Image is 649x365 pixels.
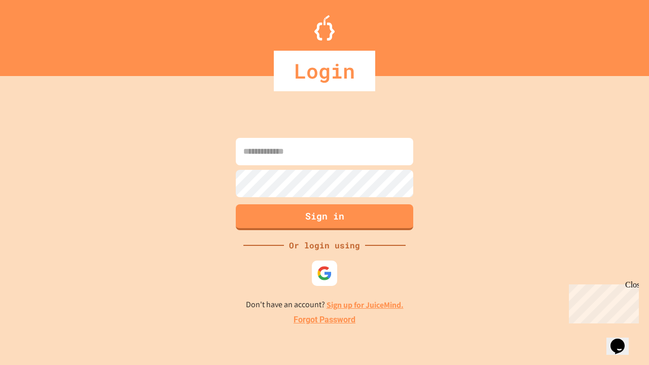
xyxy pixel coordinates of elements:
a: Sign up for JuiceMind. [327,300,404,310]
div: Login [274,51,375,91]
button: Sign in [236,204,413,230]
img: Logo.svg [314,15,335,41]
iframe: chat widget [565,280,639,323]
img: google-icon.svg [317,266,332,281]
div: Chat with us now!Close [4,4,70,64]
a: Forgot Password [294,314,355,326]
iframe: chat widget [606,324,639,355]
p: Don't have an account? [246,299,404,311]
div: Or login using [284,239,365,251]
